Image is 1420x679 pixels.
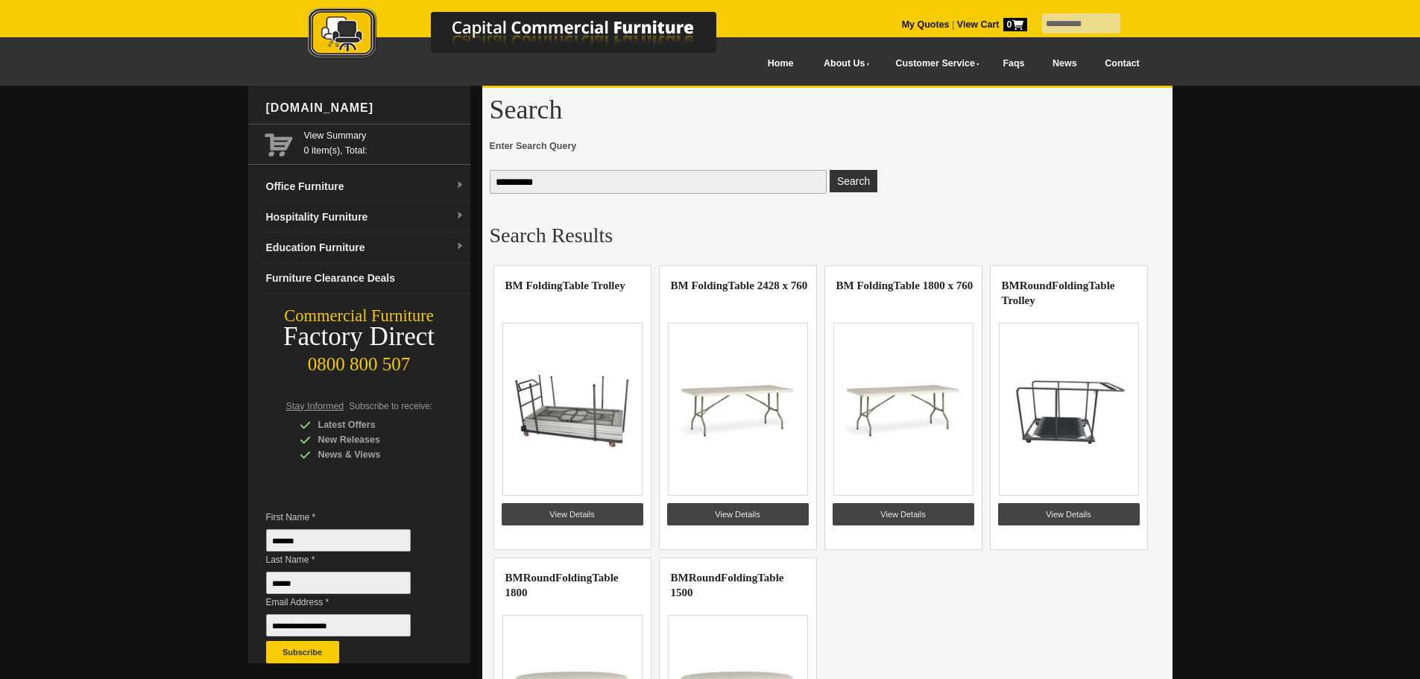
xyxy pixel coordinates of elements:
div: Factory Direct [248,326,470,347]
input: Last Name * [266,572,411,594]
div: News & Views [300,447,441,462]
a: BM FoldingTable Trolley [505,280,625,291]
a: My Quotes [902,19,950,30]
a: Customer Service [879,47,988,80]
div: Commercial Furniture [248,306,470,326]
span: Subscribe to receive: [349,401,432,411]
input: First Name * [266,529,411,552]
highlight: BM Folding [505,280,563,291]
h2: Search Results [490,224,1165,247]
a: Capital Commercial Furniture Logo [267,7,789,66]
highlight: BM [671,572,689,584]
a: News [1038,47,1091,80]
input: Email Address * [266,614,411,637]
a: View Summary [304,128,464,143]
highlight: BM Folding [671,280,728,291]
span: 0 item(s), Total: [304,128,464,156]
span: Last Name * [266,552,433,567]
a: About Us [807,47,879,80]
highlight: BM Folding [836,280,894,291]
a: View Details [667,503,809,525]
input: Enter Search Query [490,170,827,194]
a: BM FoldingTable 2428 x 760 [671,280,808,291]
h1: Search [490,95,1165,124]
span: 0 [1003,18,1027,31]
highlight: BM [1002,280,1020,291]
a: Faqs [989,47,1039,80]
a: View Details [833,503,974,525]
button: Subscribe [266,641,339,663]
div: Latest Offers [300,417,441,432]
a: BMRoundFoldingTable Trolley [1002,280,1115,306]
div: 0800 800 507 [248,347,470,375]
highlight: Folding [555,572,592,584]
a: BMRoundFoldingTable 1800 [505,572,619,599]
img: Capital Commercial Furniture Logo [267,7,789,62]
div: New Releases [300,432,441,447]
img: dropdown [455,212,464,221]
img: dropdown [455,181,464,190]
a: View Details [998,503,1140,525]
a: BM FoldingTable 1800 x 760 [836,280,974,291]
a: Office Furnituredropdown [260,171,470,202]
a: Furniture Clearance Deals [260,263,470,294]
a: BMRoundFoldingTable 1500 [671,572,784,599]
a: View Cart0 [954,19,1026,30]
a: Education Furnituredropdown [260,233,470,263]
span: Enter Search Query [490,139,1165,154]
highlight: BM [505,572,523,584]
button: Enter Search Query [830,170,877,192]
a: View Details [502,503,643,525]
span: Stay Informed [286,401,344,411]
a: Hospitality Furnituredropdown [260,202,470,233]
span: Email Address * [266,595,433,610]
strong: View Cart [957,19,1027,30]
img: dropdown [455,242,464,251]
highlight: Folding [1052,280,1088,291]
highlight: Folding [721,572,757,584]
div: [DOMAIN_NAME] [260,86,470,130]
a: Contact [1091,47,1153,80]
span: First Name * [266,510,433,525]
